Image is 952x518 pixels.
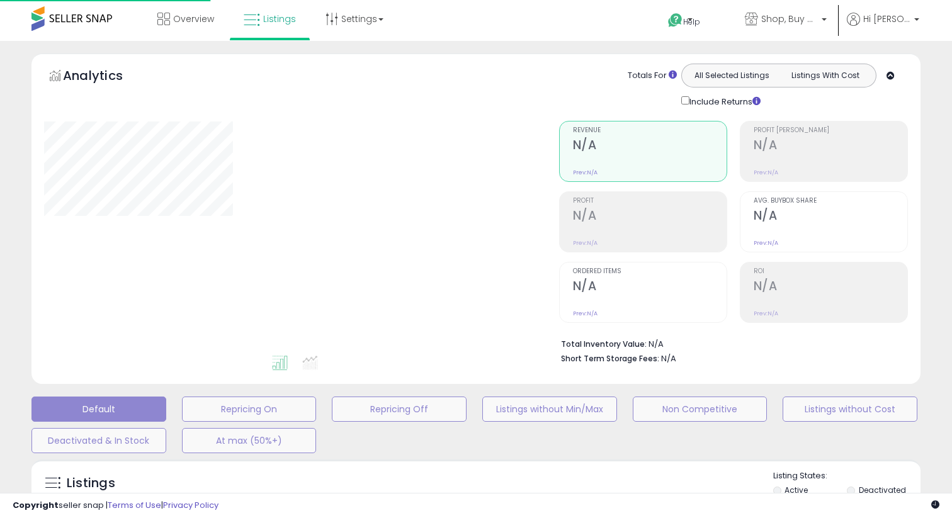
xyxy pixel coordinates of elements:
[783,397,917,422] button: Listings without Cost
[263,13,296,25] span: Listings
[754,208,907,225] h2: N/A
[661,352,676,364] span: N/A
[672,94,776,108] div: Include Returns
[573,138,727,155] h2: N/A
[31,428,166,453] button: Deactivated & In Stock
[754,268,907,275] span: ROI
[754,310,778,317] small: Prev: N/A
[182,397,317,422] button: Repricing On
[628,70,677,82] div: Totals For
[754,239,778,247] small: Prev: N/A
[31,397,166,422] button: Default
[754,127,907,134] span: Profit [PERSON_NAME]
[573,239,598,247] small: Prev: N/A
[667,13,683,28] i: Get Help
[173,13,214,25] span: Overview
[754,138,907,155] h2: N/A
[13,500,218,512] div: seller snap | |
[658,3,725,41] a: Help
[778,67,872,84] button: Listings With Cost
[561,339,647,349] b: Total Inventory Value:
[573,279,727,296] h2: N/A
[182,428,317,453] button: At max (50%+)
[863,13,910,25] span: Hi [PERSON_NAME]
[63,67,147,87] h5: Analytics
[573,208,727,225] h2: N/A
[754,279,907,296] h2: N/A
[761,13,818,25] span: Shop, Buy and Ship
[847,13,919,41] a: Hi [PERSON_NAME]
[332,397,467,422] button: Repricing Off
[685,67,779,84] button: All Selected Listings
[561,353,659,364] b: Short Term Storage Fees:
[573,310,598,317] small: Prev: N/A
[573,268,727,275] span: Ordered Items
[754,169,778,176] small: Prev: N/A
[683,16,700,27] span: Help
[573,198,727,205] span: Profit
[573,127,727,134] span: Revenue
[573,169,598,176] small: Prev: N/A
[633,397,768,422] button: Non Competitive
[561,335,898,351] li: N/A
[482,397,617,422] button: Listings without Min/Max
[754,198,907,205] span: Avg. Buybox Share
[13,499,59,511] strong: Copyright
